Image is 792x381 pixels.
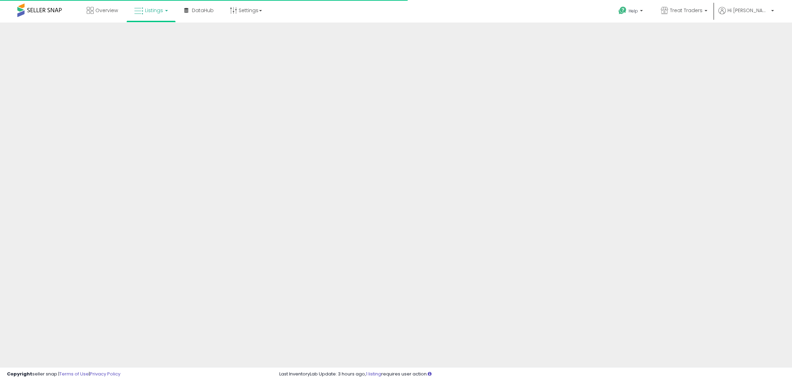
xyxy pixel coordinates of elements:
[629,8,638,14] span: Help
[613,1,650,23] a: Help
[718,7,774,23] a: Hi [PERSON_NAME]
[145,7,163,14] span: Listings
[192,7,214,14] span: DataHub
[727,7,769,14] span: Hi [PERSON_NAME]
[95,7,118,14] span: Overview
[670,7,702,14] span: Treat Traders
[618,6,627,15] i: Get Help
